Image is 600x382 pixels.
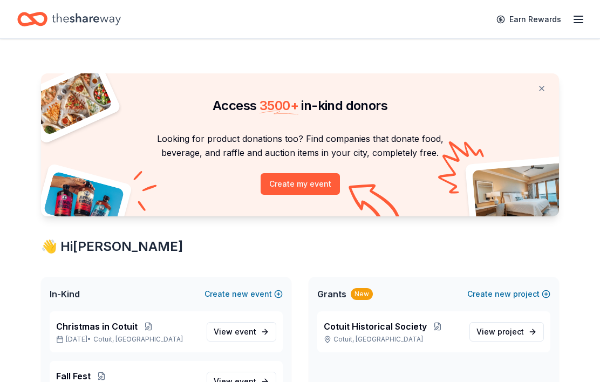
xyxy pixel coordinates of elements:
a: Home [17,6,121,32]
span: View [476,325,524,338]
button: Create my event [261,173,340,195]
span: Access in-kind donors [213,98,387,113]
div: 👋 Hi [PERSON_NAME] [41,238,559,255]
button: Createnewevent [204,288,283,301]
div: New [351,288,373,300]
p: Looking for product donations too? Find companies that donate food, beverage, and raffle and auct... [54,132,546,160]
span: Cotuit, [GEOGRAPHIC_DATA] [93,335,183,344]
span: Grants [317,288,346,301]
span: In-Kind [50,288,80,301]
img: Curvy arrow [349,184,403,224]
p: [DATE] • [56,335,198,344]
button: Createnewproject [467,288,550,301]
span: new [495,288,511,301]
span: new [232,288,248,301]
a: View event [207,322,276,342]
a: View project [469,322,544,342]
span: 3500 + [260,98,298,113]
span: event [235,327,256,336]
span: project [497,327,524,336]
span: Christmas in Cotuit [56,320,138,333]
p: Cotuit, [GEOGRAPHIC_DATA] [324,335,461,344]
span: Cotuit Historical Society [324,320,427,333]
span: View [214,325,256,338]
img: Pizza [29,67,113,136]
a: Earn Rewards [490,10,568,29]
